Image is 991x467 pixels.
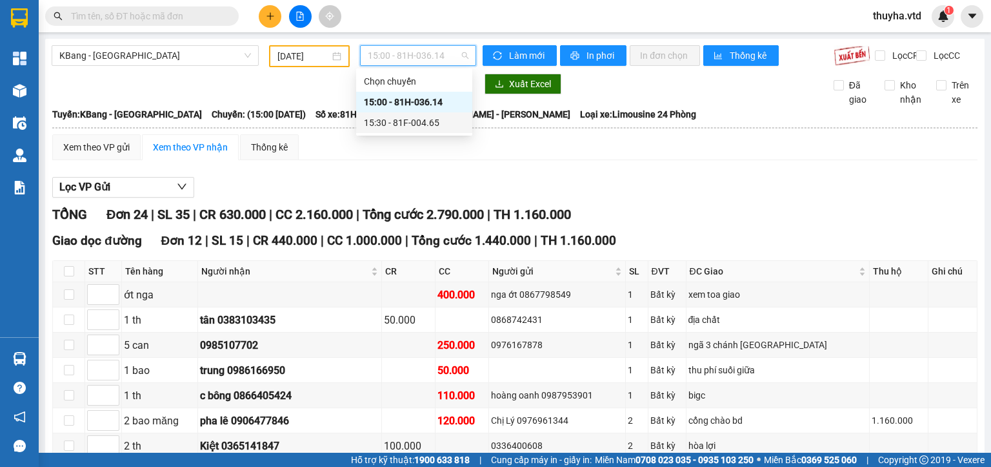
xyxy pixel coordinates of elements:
[405,233,408,248] span: |
[289,5,312,28] button: file-add
[124,413,195,429] div: 2 bao măng
[321,233,324,248] span: |
[201,264,368,278] span: Người nhận
[13,116,26,130] img: warehouse-icon
[580,107,696,121] span: Loại xe: Limousine 24 Phòng
[628,313,646,327] div: 1
[688,313,868,327] div: địa chất
[628,287,646,302] div: 1
[71,9,223,23] input: Tìm tên, số ĐT hoặc mã đơn
[124,287,195,303] div: ớt nga
[356,71,472,92] div: Chọn chuyến
[870,261,928,282] th: Thu hộ
[277,49,329,63] input: 11/10/2025
[200,362,379,379] div: trung 0986166950
[251,140,288,154] div: Thống kê
[493,51,504,61] span: sync
[650,287,684,302] div: Bất kỳ
[384,312,433,328] div: 50.000
[437,337,486,353] div: 250.000
[863,8,932,24] span: thuyha.vtd
[491,338,623,352] div: 0976167878
[11,8,28,28] img: logo-vxr
[491,287,623,302] div: nga ớt 0867798549
[212,107,306,121] span: Chuyến: (15:00 [DATE])
[351,453,470,467] span: Hỗ trợ kỹ thuật:
[690,264,857,278] span: ĐC Giao
[688,413,868,428] div: cổng chào bd
[414,455,470,465] strong: 1900 633 818
[595,453,754,467] span: Miền Nam
[124,388,195,404] div: 1 th
[319,5,341,28] button: aim
[628,363,646,377] div: 1
[485,74,561,94] button: downloadXuất Excel
[479,453,481,467] span: |
[494,207,571,222] span: TH 1.160.000
[688,338,868,352] div: ngã 3 chánh [GEOGRAPHIC_DATA]
[177,182,187,192] span: down
[327,233,402,248] span: CC 1.000.000
[13,52,26,65] img: dashboard-icon
[52,109,202,119] b: Tuyến: KBang - [GEOGRAPHIC_DATA]
[919,455,928,464] span: copyright
[946,6,951,15] span: 1
[483,45,557,66] button: syncLàm mới
[14,411,26,423] span: notification
[764,453,857,467] span: Miền Bắc
[13,181,26,194] img: solution-icon
[124,438,195,454] div: 2 th
[757,457,761,462] span: ⚪️
[315,107,388,121] span: Số xe: 81H-036.14
[703,45,779,66] button: bar-chartThống kê
[269,207,272,222] span: |
[937,10,949,22] img: icon-new-feature
[85,261,122,282] th: STT
[13,84,26,98] img: warehouse-icon
[106,207,148,222] span: Đơn 24
[52,207,87,222] span: TỔNG
[325,12,334,21] span: aim
[200,388,379,404] div: c bông 0866405424
[630,45,700,66] button: In đơn chọn
[200,312,379,328] div: tân 0383103435
[122,261,198,282] th: Tên hàng
[648,261,686,282] th: ĐVT
[14,382,26,394] span: question-circle
[364,95,465,109] div: 15:00 - 81H-036.14
[628,413,646,428] div: 2
[435,261,489,282] th: CC
[887,48,921,63] span: Lọc CR
[193,207,196,222] span: |
[275,207,353,222] span: CC 2.160.000
[688,439,868,453] div: hòa lợi
[295,12,305,21] span: file-add
[650,413,684,428] div: Bất kỳ
[412,233,531,248] span: Tổng cước 1.440.000
[259,5,281,28] button: plus
[200,413,379,429] div: pha lê 0906477846
[384,438,433,454] div: 100.000
[246,233,250,248] span: |
[650,439,684,453] div: Bất kỳ
[491,388,623,402] div: hoàng oanh 0987953901
[364,74,465,88] div: Chọn chuyến
[437,413,486,429] div: 120.000
[928,261,977,282] th: Ghi chú
[437,388,486,404] div: 110.000
[928,48,962,63] span: Lọc CC
[124,337,195,353] div: 5 can
[946,78,978,107] span: Trên xe
[398,107,570,121] span: Tài xế: [PERSON_NAME] - [PERSON_NAME]
[368,46,469,65] span: 15:00 - 81H-036.14
[961,5,983,28] button: caret-down
[124,312,195,328] div: 1 th
[491,313,623,327] div: 0868742431
[205,233,208,248] span: |
[636,455,754,465] strong: 0708 023 035 - 0935 103 250
[534,233,537,248] span: |
[844,78,876,107] span: Đã giao
[266,12,275,21] span: plus
[895,78,926,107] span: Kho nhận
[834,45,870,66] img: 9k=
